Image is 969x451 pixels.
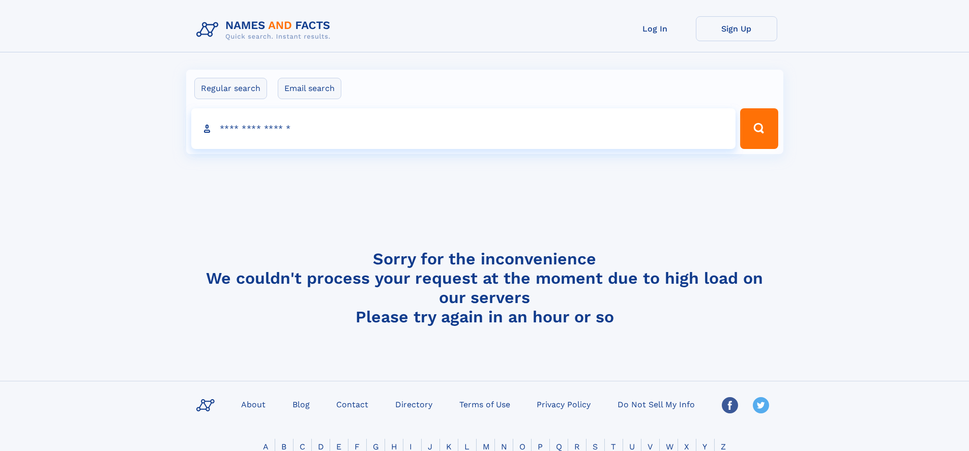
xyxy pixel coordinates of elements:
a: Directory [391,397,436,411]
a: Log In [614,16,696,41]
a: Contact [332,397,372,411]
a: Do Not Sell My Info [613,397,699,411]
img: Facebook [722,397,738,413]
a: Blog [288,397,314,411]
h4: Sorry for the inconvenience We couldn't process your request at the moment due to high load on ou... [192,249,777,326]
a: About [237,397,270,411]
input: search input [191,108,736,149]
a: Privacy Policy [533,397,595,411]
img: Logo Names and Facts [192,16,339,44]
a: Sign Up [696,16,777,41]
img: Twitter [753,397,769,413]
label: Regular search [194,78,267,99]
button: Search Button [740,108,778,149]
a: Terms of Use [455,397,514,411]
label: Email search [278,78,341,99]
